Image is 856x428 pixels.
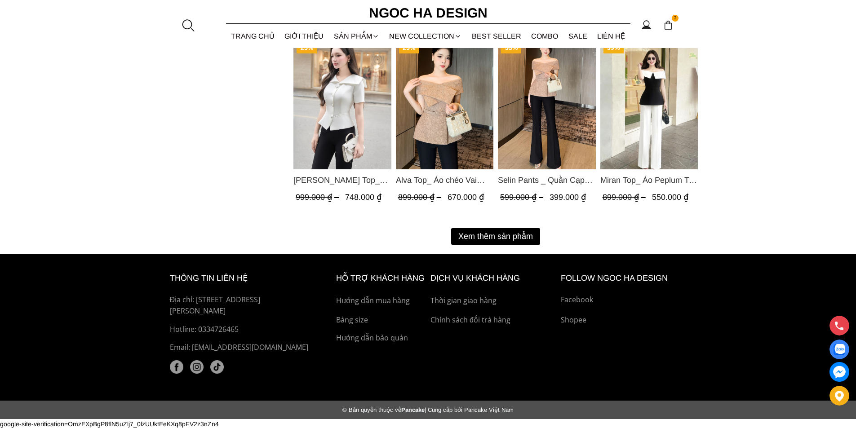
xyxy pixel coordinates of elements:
[395,39,493,169] img: Alva Top_ Áo chéo Vai Kèm Đai Màu Be A822
[395,39,493,169] a: Product image - Alva Top_ Áo chéo Vai Kèm Đai Màu Be A822
[447,193,483,202] span: 670.000 ₫
[652,193,688,202] span: 550.000 ₫
[329,24,385,48] div: SẢN PHẨM
[467,24,527,48] a: BEST SELLER
[561,314,687,326] a: Shopee
[592,24,630,48] a: LIÊN HỆ
[170,272,315,285] h6: thông tin liên hệ
[498,39,596,169] a: Product image - Selin Pants _ Quần Cạp Cao Xếp Ly Giữa 2 màu Đen, Cam - Q007
[336,272,426,285] h6: hỗ trợ khách hàng
[336,332,426,344] a: Hướng dẫn bảo quản
[561,272,687,285] h6: Follow ngoc ha Design
[500,193,546,202] span: 599.000 ₫
[526,24,563,48] a: Combo
[293,174,391,186] a: Link to Fiona Top_ Áo Vest Cách Điệu Cổ Ngang Vạt Chéo Tay Cộc Màu Trắng A936
[190,360,204,374] img: instagram
[600,39,698,169] img: Miran Top_ Áo Peplum Trễ Vai Phối Trắng Đen A1069
[672,15,679,22] span: 2
[161,406,695,413] div: Pancake
[829,362,849,382] a: messenger
[663,20,673,30] img: img-CART-ICON-ksit0nf1
[430,314,556,326] a: Chính sách đổi trả hàng
[561,294,687,306] a: Facebook
[550,193,586,202] span: 399.000 ₫
[293,39,391,169] a: Product image - Fiona Top_ Áo Vest Cách Điệu Cổ Ngang Vạt Chéo Tay Cộc Màu Trắng A936
[498,174,596,186] span: Selin Pants _ Quần Cạp Cao Xếp Ly Giữa 2 màu Đen, Cam - Q007
[279,24,329,48] a: GIỚI THIỆU
[293,39,391,169] img: Fiona Top_ Áo Vest Cách Điệu Cổ Ngang Vạt Chéo Tay Cộc Màu Trắng A936
[425,406,514,413] span: | Cung cấp bởi Pancake Việt Nam
[170,360,183,374] a: facebook (1)
[395,174,493,186] span: Alva Top_ Áo chéo Vai Kèm Đai Màu Be A822
[600,174,698,186] a: Link to Miran Top_ Áo Peplum Trễ Vai Phối Trắng Đen A1069
[170,342,315,353] p: Email: [EMAIL_ADDRESS][DOMAIN_NAME]
[430,295,556,307] a: Thời gian giao hàng
[602,193,648,202] span: 899.000 ₫
[170,324,315,335] a: Hotline: 0334726465
[829,340,849,359] a: Display image
[293,174,391,186] span: [PERSON_NAME] Top_ Áo Vest Cách Điệu Cổ Ngang Vạt Chéo Tay Cộc Màu Trắng A936
[336,314,426,326] a: Bảng size
[226,24,280,48] a: TRANG CHỦ
[451,228,540,245] button: Xem thêm sản phẩm
[336,295,426,307] a: Hướng dẫn mua hàng
[170,294,315,317] p: Địa chỉ: [STREET_ADDRESS][PERSON_NAME]
[296,193,341,202] span: 999.000 ₫
[498,39,596,169] img: Selin Pants _ Quần Cạp Cao Xếp Ly Giữa 2 màu Đen, Cam - Q007
[384,24,467,48] a: NEW COLLECTION
[498,174,596,186] a: Link to Selin Pants _ Quần Cạp Cao Xếp Ly Giữa 2 màu Đen, Cam - Q007
[834,344,845,355] img: Display image
[345,193,381,202] span: 748.000 ₫
[600,174,698,186] span: Miran Top_ Áo Peplum Trễ Vai Phối Trắng Đen A1069
[600,39,698,169] a: Product image - Miran Top_ Áo Peplum Trễ Vai Phối Trắng Đen A1069
[563,24,593,48] a: SALE
[210,360,224,374] a: tiktok
[430,272,556,285] h6: Dịch vụ khách hàng
[398,193,443,202] span: 899.000 ₫
[361,2,496,24] a: Ngoc Ha Design
[342,406,401,413] span: © Bản quyền thuộc về
[395,174,493,186] a: Link to Alva Top_ Áo chéo Vai Kèm Đai Màu Be A822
